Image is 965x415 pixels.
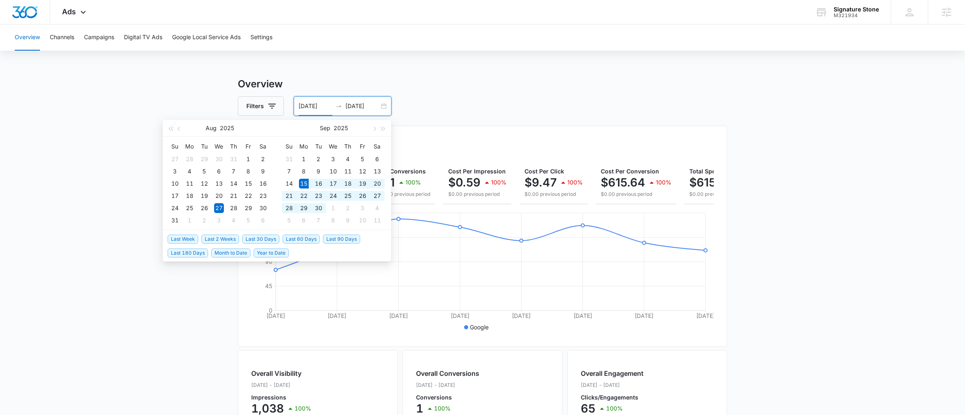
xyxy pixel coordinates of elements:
div: 4 [372,203,382,213]
td: 2025-09-24 [326,190,341,202]
div: 21 [229,191,239,201]
td: 2025-08-23 [256,190,270,202]
tspan: [DATE] [451,312,469,319]
p: 100% [294,406,311,411]
button: Aug [206,120,217,136]
td: 2025-10-03 [355,202,370,214]
div: 3 [328,154,338,164]
td: 2025-09-27 [370,190,385,202]
p: $0.00 previous period [689,191,760,198]
th: Mo [297,140,311,153]
span: Total Spend [689,168,723,175]
div: 5 [243,215,253,225]
td: 2025-08-14 [226,178,241,190]
tspan: 0 [269,307,272,314]
div: 1 [299,154,309,164]
div: 9 [314,166,323,176]
th: Fr [355,140,370,153]
td: 2025-09-26 [355,190,370,202]
div: 19 [199,191,209,201]
div: 26 [199,203,209,213]
tspan: [DATE] [266,312,285,319]
div: 6 [214,166,224,176]
span: Last 30 Days [242,235,279,244]
div: 7 [314,215,323,225]
tspan: [DATE] [635,312,653,319]
div: 14 [284,179,294,189]
tspan: 45 [265,282,272,289]
input: Start date [299,102,332,111]
p: Impressions [251,395,311,400]
div: 8 [243,166,253,176]
td: 2025-09-30 [311,202,326,214]
td: 2025-08-03 [168,165,182,178]
td: 2025-08-25 [182,202,197,214]
div: 2 [343,203,353,213]
span: Last 180 Days [168,249,208,257]
div: 29 [299,203,309,213]
span: Last 60 Days [283,235,320,244]
p: 100% [405,180,421,185]
td: 2025-07-30 [212,153,226,165]
td: 2025-09-06 [256,214,270,226]
button: 2025 [220,120,234,136]
td: 2025-09-20 [370,178,385,190]
td: 2025-08-30 [256,202,270,214]
span: Last 90 Days [323,235,360,244]
td: 2025-08-18 [182,190,197,202]
p: 100% [606,406,623,411]
button: 2025 [334,120,348,136]
p: $0.00 previous period [525,191,583,198]
div: account name [834,6,879,13]
div: 27 [214,203,224,213]
div: 16 [314,179,323,189]
div: 28 [185,154,195,164]
p: Conversions [416,395,479,400]
div: 22 [243,191,253,201]
div: 8 [299,166,309,176]
td: 2025-10-06 [297,214,311,226]
p: [DATE] - [DATE] [416,382,479,389]
td: 2025-08-31 [168,214,182,226]
td: 2025-08-15 [241,178,256,190]
div: 24 [328,191,338,201]
tspan: [DATE] [512,312,531,319]
span: Last 2 Weeks [201,235,239,244]
tspan: 90 [265,258,272,265]
td: 2025-08-06 [212,165,226,178]
th: Su [168,140,182,153]
div: 12 [358,166,367,176]
p: 100% [567,180,583,185]
div: 13 [214,179,224,189]
tspan: [DATE] [389,312,408,319]
p: 100% [491,180,507,185]
div: 17 [170,191,180,201]
td: 2025-07-28 [182,153,197,165]
td: 2025-08-09 [256,165,270,178]
th: Su [282,140,297,153]
div: 9 [258,166,268,176]
td: 2025-08-21 [226,190,241,202]
td: 2025-09-07 [282,165,297,178]
td: 2025-09-03 [212,214,226,226]
td: 2025-09-22 [297,190,311,202]
td: 2025-07-27 [168,153,182,165]
td: 2025-08-10 [168,178,182,190]
span: Year to Date [254,249,289,257]
div: 10 [170,179,180,189]
button: Channels [50,24,74,51]
tspan: [DATE] [696,312,715,319]
td: 2025-08-31 [282,153,297,165]
div: 3 [170,166,180,176]
input: End date [345,102,379,111]
td: 2025-08-13 [212,178,226,190]
div: 2 [258,154,268,164]
th: Tu [197,140,212,153]
button: Campaigns [84,24,114,51]
div: 3 [214,215,224,225]
th: We [212,140,226,153]
div: 14 [229,179,239,189]
td: 2025-07-29 [197,153,212,165]
th: Tu [311,140,326,153]
th: Th [226,140,241,153]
